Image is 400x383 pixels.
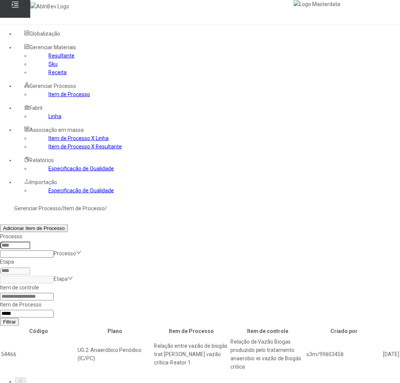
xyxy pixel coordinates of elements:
[230,338,306,372] td: Relação de Vazão Biogas produzido pelo tratamento anaerobio vs vazão de Biogás critica
[307,338,382,372] td: s3m/99803458
[3,319,16,325] span: Filtrar
[48,69,67,75] a: Receita
[63,205,105,211] a: Item de Processo
[307,327,382,336] th: Criado por
[30,2,69,11] img: AbInBev Logo
[3,225,65,231] span: Adicionar Item de Processo
[30,44,76,50] span: Gerenciar Materiais
[105,205,107,211] nz-breadcrumb-separator: /
[77,338,153,372] td: UG.2-Anaeróbico Periódico (IC/PC)
[1,327,76,336] th: Código
[48,113,61,119] a: Linha
[30,83,76,89] span: Gerenciar Processo
[1,338,76,372] td: 54466
[54,250,76,256] nz-select-placeholder: Processo
[154,327,229,336] th: Item de Processo
[61,205,63,211] nz-breadcrumb-separator: /
[48,53,75,59] a: Resultante
[154,338,229,372] td: Relação entre vazão de biogás trat [PERSON_NAME] vazão crítica-Reator 1
[48,91,90,97] a: Item de Processo
[48,166,114,172] a: Especificação de Qualidade
[54,276,68,282] nz-select-placeholder: Etapa
[77,327,153,336] th: Plano
[48,61,58,67] a: Sku
[30,105,42,111] span: Fabril
[30,157,54,163] span: Relatórios
[14,205,61,211] a: Gerenciar Processo
[30,31,60,37] span: Globalização
[30,127,84,133] span: Associação em massa
[48,188,114,194] a: Especificação de Qualidade
[30,179,57,185] span: Importação
[48,144,122,150] a: Item de Processo X Resultante
[230,327,306,336] th: Item de controle
[48,135,109,141] a: Item de Processo X Linha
